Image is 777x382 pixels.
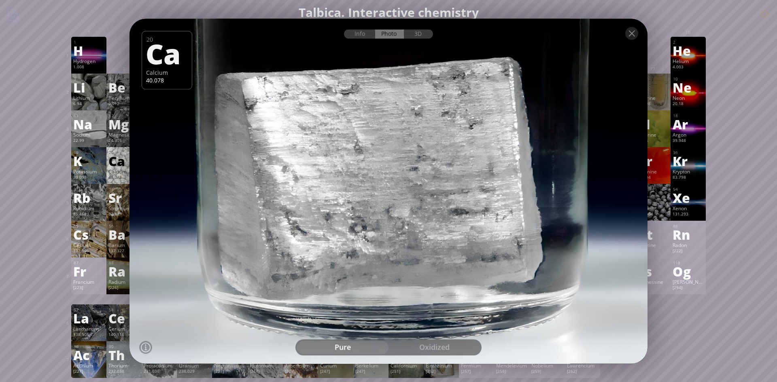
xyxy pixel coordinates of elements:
[144,362,175,369] div: Protactinium
[73,175,104,181] div: 39.098
[637,242,669,248] div: Astatine
[179,362,210,369] div: Uranium
[109,150,140,155] div: 20
[673,260,704,266] div: 118
[673,101,704,108] div: 20.18
[531,369,563,375] div: [259]
[108,285,140,291] div: [226]
[73,118,104,131] div: Na
[673,187,704,192] div: 54
[109,76,140,82] div: 4
[673,279,704,285] div: [PERSON_NAME]
[73,348,104,361] div: Ac
[637,175,669,181] div: 79.904
[108,118,140,131] div: Mg
[73,191,104,204] div: Rb
[108,362,140,369] div: Thorium
[74,224,104,229] div: 55
[673,191,704,204] div: Xe
[496,369,527,375] div: [258]
[109,307,140,312] div: 58
[285,362,316,369] div: Americium
[461,362,492,369] div: Fermium
[638,260,669,266] div: 117
[73,279,104,285] div: Francium
[73,205,104,211] div: Rubidium
[673,228,704,241] div: Rn
[65,4,712,21] h1: Talbica. Interactive chemistry
[638,113,669,118] div: 17
[673,76,704,82] div: 10
[108,312,140,325] div: Ce
[673,131,704,138] div: Argon
[285,369,316,375] div: [243]
[73,362,104,369] div: Actinium
[637,191,669,204] div: I
[673,242,704,248] div: Radon
[74,260,104,266] div: 87
[108,138,140,144] div: 24.305
[673,118,704,131] div: Ar
[73,44,104,57] div: H
[74,76,104,82] div: 3
[108,95,140,101] div: Beryllium
[637,168,669,175] div: Bromine
[391,362,422,369] div: Californium
[461,369,492,375] div: [257]
[146,39,187,67] div: Ca
[108,191,140,204] div: Sr
[673,138,704,144] div: 39.948
[638,224,669,229] div: 85
[638,150,669,155] div: 35
[355,369,386,375] div: [247]
[637,131,669,138] div: Chlorine
[673,175,704,181] div: 83.798
[426,369,457,375] div: [252]
[108,101,140,108] div: 9.012
[73,138,104,144] div: 22.99
[637,138,669,144] div: 35.45
[73,265,104,278] div: Fr
[391,369,422,375] div: [251]
[673,64,704,71] div: 4.003
[146,76,188,84] div: 40.078
[109,344,140,349] div: 90
[108,248,140,255] div: 137.327
[109,224,140,229] div: 56
[638,187,669,192] div: 53
[108,205,140,211] div: Strontium
[73,58,104,64] div: Hydrogen
[179,369,210,375] div: 238.029
[404,29,433,38] div: 3D
[673,285,704,291] div: [294]
[214,369,245,375] div: [237]
[108,131,140,138] div: Magnesium
[108,369,140,375] div: 232.038
[637,95,669,101] div: Fluorine
[673,150,704,155] div: 36
[73,211,104,218] div: 85.468
[73,242,104,248] div: Cesium
[108,265,140,278] div: Ra
[73,285,104,291] div: [223]
[73,168,104,175] div: Potassium
[109,113,140,118] div: 12
[73,312,104,325] div: La
[108,325,140,332] div: Cerium
[673,211,704,218] div: 131.293
[74,40,104,45] div: 1
[108,211,140,218] div: 87.62
[637,154,669,167] div: Br
[73,369,104,375] div: [227]
[673,58,704,64] div: Helium
[109,187,140,192] div: 38
[673,205,704,211] div: Xenon
[73,131,104,138] div: Sodium
[74,307,104,312] div: 57
[74,150,104,155] div: 19
[637,101,669,108] div: 18.998
[74,344,104,349] div: 89
[673,95,704,101] div: Neon
[108,348,140,361] div: Th
[74,113,104,118] div: 11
